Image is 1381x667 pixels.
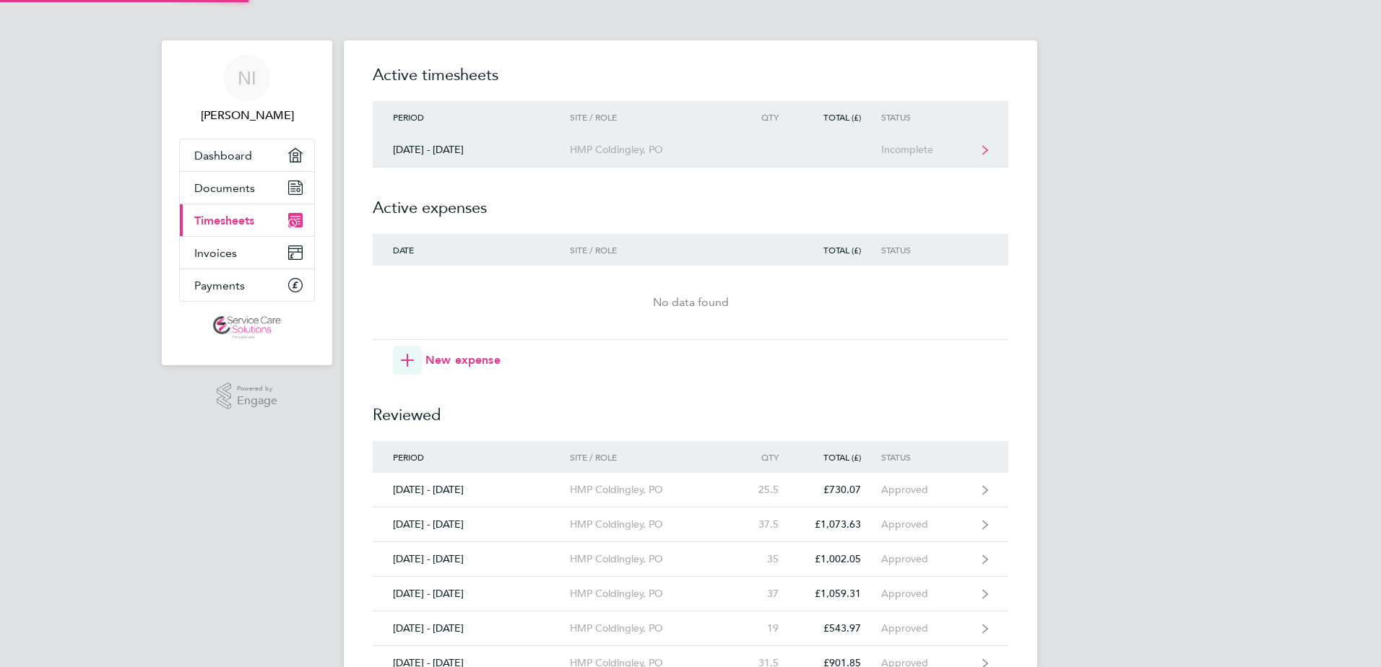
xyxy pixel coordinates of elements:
[735,588,799,600] div: 37
[881,518,970,531] div: Approved
[799,484,881,496] div: £730.07
[881,112,970,122] div: Status
[570,622,735,635] div: HMP Coldingley, PO
[373,245,570,255] div: Date
[799,588,881,600] div: £1,059.31
[180,204,314,236] a: Timesheets
[881,245,970,255] div: Status
[194,181,255,195] span: Documents
[373,64,1008,101] h2: Active timesheets
[180,269,314,301] a: Payments
[570,484,735,496] div: HMP Coldingley, PO
[373,588,570,600] div: [DATE] - [DATE]
[179,316,315,339] a: Go to home page
[735,112,799,122] div: Qty
[735,518,799,531] div: 37.5
[373,507,1008,542] a: [DATE] - [DATE]HMP Coldingley, PO37.5£1,073.63Approved
[373,473,1008,507] a: [DATE] - [DATE]HMP Coldingley, PO25.5£730.07Approved
[194,149,252,162] span: Dashboard
[373,577,1008,611] a: [DATE] - [DATE]HMP Coldingley, PO37£1,059.31Approved
[735,622,799,635] div: 19
[881,622,970,635] div: Approved
[393,346,501,375] button: New expense
[881,452,970,462] div: Status
[237,395,277,407] span: Engage
[799,245,881,255] div: Total (£)
[194,246,237,260] span: Invoices
[180,172,314,204] a: Documents
[373,167,1008,234] h2: Active expenses
[393,111,424,123] span: Period
[373,375,1008,441] h2: Reviewed
[570,553,735,565] div: HMP Coldingley, PO
[799,622,881,635] div: £543.97
[217,383,278,410] a: Powered byEngage
[881,484,970,496] div: Approved
[373,553,570,565] div: [DATE] - [DATE]
[179,55,315,124] a: NI[PERSON_NAME]
[570,518,735,531] div: HMP Coldingley, PO
[799,452,881,462] div: Total (£)
[194,214,254,227] span: Timesheets
[735,553,799,565] div: 35
[373,133,1008,167] a: [DATE] - [DATE]HMP Coldingley, POIncomplete
[881,553,970,565] div: Approved
[881,588,970,600] div: Approved
[194,279,245,292] span: Payments
[179,107,315,124] span: Nicky Innes
[570,144,735,156] div: HMP Coldingley, PO
[373,294,1008,311] div: No data found
[373,484,570,496] div: [DATE] - [DATE]
[881,144,970,156] div: Incomplete
[735,484,799,496] div: 25.5
[373,542,1008,577] a: [DATE] - [DATE]HMP Coldingley, PO35£1,002.05Approved
[213,316,281,339] img: servicecare-logo-retina.png
[373,144,570,156] div: [DATE] - [DATE]
[373,622,570,635] div: [DATE] - [DATE]
[180,237,314,269] a: Invoices
[237,383,277,395] span: Powered by
[570,245,735,255] div: Site / Role
[570,452,735,462] div: Site / Role
[799,112,881,122] div: Total (£)
[799,518,881,531] div: £1,073.63
[570,112,735,122] div: Site / Role
[373,611,1008,646] a: [DATE] - [DATE]HMP Coldingley, PO19£543.97Approved
[393,451,424,463] span: Period
[373,518,570,531] div: [DATE] - [DATE]
[425,352,501,369] span: New expense
[180,139,314,171] a: Dashboard
[570,588,735,600] div: HMP Coldingley, PO
[735,452,799,462] div: Qty
[799,553,881,565] div: £1,002.05
[238,69,256,87] span: NI
[162,40,332,365] nav: Main navigation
